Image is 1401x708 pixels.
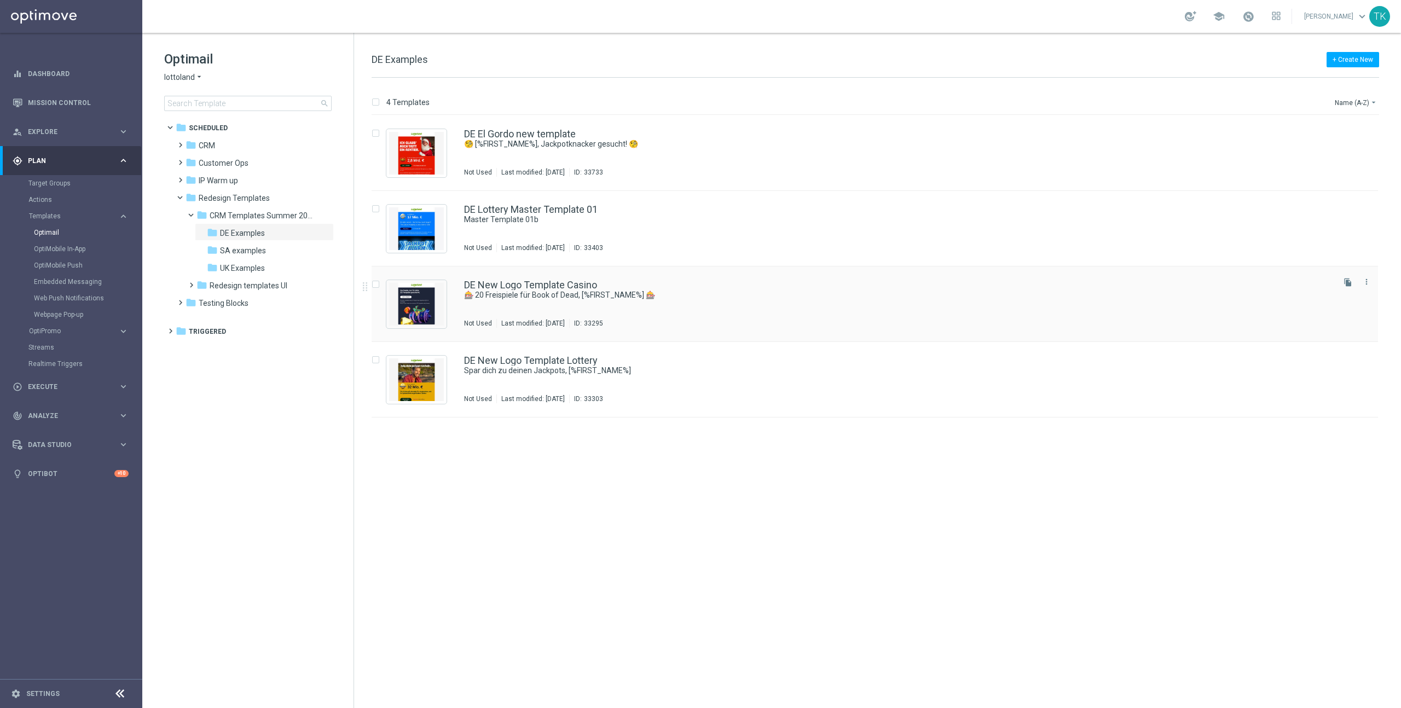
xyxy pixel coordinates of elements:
[389,358,444,401] img: 33303.jpeg
[13,382,22,392] i: play_circle_outline
[28,459,114,488] a: Optibot
[199,193,270,203] span: Redesign Templates
[34,228,114,237] a: Optimail
[1344,278,1352,287] i: file_copy
[34,261,114,270] a: OptiMobile Push
[28,339,141,356] div: Streams
[584,319,603,328] div: 33295
[389,132,444,175] img: 33733.jpeg
[118,381,129,392] i: keyboard_arrow_right
[13,156,118,166] div: Plan
[186,157,196,168] i: folder
[12,440,129,449] button: Data Studio keyboard_arrow_right
[118,326,129,336] i: keyboard_arrow_right
[34,257,141,274] div: OptiMobile Push
[13,127,22,137] i: person_search
[464,129,576,139] a: DE El Gordo new template
[584,394,603,403] div: 33303
[584,168,603,177] div: 33733
[210,211,313,220] span: CRM Templates Summer 2025
[28,442,118,448] span: Data Studio
[176,326,187,336] i: folder
[189,123,228,133] span: Scheduled
[1361,275,1372,288] button: more_vert
[569,243,603,252] div: ID:
[1369,98,1378,107] i: arrow_drop_down
[34,310,114,319] a: Webpage Pop-up
[464,290,1332,300] div: 🎰 20 Freispiele für Book of Dead, [%FIRST_NAME%] 🎰
[28,323,141,339] div: OptiPromo
[497,168,569,177] div: Last modified: [DATE]
[34,241,141,257] div: OptiMobile In-App
[186,297,196,308] i: folder
[34,290,141,306] div: Web Push Notifications
[34,294,114,303] a: Web Push Notifications
[1356,10,1368,22] span: keyboard_arrow_down
[28,343,114,352] a: Streams
[118,439,129,450] i: keyboard_arrow_right
[1334,96,1379,109] button: Name (A-Z)arrow_drop_down
[28,327,129,335] div: OptiPromo keyboard_arrow_right
[207,245,218,256] i: folder
[12,98,129,107] button: Mission Control
[13,69,22,79] i: equalizer
[464,139,1332,149] div: 🧐 [%FIRST_NAME%], Jackpotknacker gesucht! 🧐
[28,208,141,323] div: Templates
[28,129,118,135] span: Explore
[464,319,492,328] div: Not Used
[13,440,118,450] div: Data Studio
[464,365,1332,376] div: Spar dich zu deinen Jackpots, [%FIRST_NAME%]
[320,99,329,108] span: search
[13,156,22,166] i: gps_fixed
[186,175,196,185] i: folder
[176,122,187,133] i: folder
[28,384,118,390] span: Execute
[12,69,129,78] button: equalizer Dashboard
[464,168,492,177] div: Not Used
[186,140,196,150] i: folder
[386,97,430,107] p: 4 Templates
[220,263,265,273] span: UK Examples
[34,274,141,290] div: Embedded Messaging
[29,213,107,219] span: Templates
[464,290,1307,300] a: 🎰 20 Freispiele für Book of Dead, [%FIRST_NAME%] 🎰
[569,394,603,403] div: ID:
[118,410,129,421] i: keyboard_arrow_right
[13,59,129,88] div: Dashboard
[11,689,21,699] i: settings
[28,179,114,188] a: Target Groups
[34,277,114,286] a: Embedded Messaging
[464,394,492,403] div: Not Used
[12,382,129,391] button: play_circle_outline Execute keyboard_arrow_right
[28,191,141,208] div: Actions
[12,156,129,165] button: gps_fixed Plan keyboard_arrow_right
[199,141,215,150] span: CRM
[118,126,129,137] i: keyboard_arrow_right
[13,411,118,421] div: Analyze
[13,382,118,392] div: Execute
[372,54,428,65] span: DE Examples
[189,327,226,336] span: Triggered
[361,342,1399,417] div: Press SPACE to select this row.
[164,72,195,83] span: lottoland
[12,127,129,136] button: person_search Explore keyboard_arrow_right
[199,176,238,185] span: IP Warm up
[28,413,118,419] span: Analyze
[361,115,1399,191] div: Press SPACE to select this row.
[28,195,114,204] a: Actions
[13,459,129,488] div: Optibot
[1213,10,1225,22] span: school
[196,280,207,291] i: folder
[199,158,248,168] span: Customer Ops
[28,212,129,220] button: Templates keyboard_arrow_right
[389,207,444,250] img: 33403.jpeg
[464,356,598,365] a: DE New Logo Template Lottery
[164,72,204,83] button: lottoland arrow_drop_down
[164,50,332,68] h1: Optimail
[28,356,141,372] div: Realtime Triggers
[1369,6,1390,27] div: TK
